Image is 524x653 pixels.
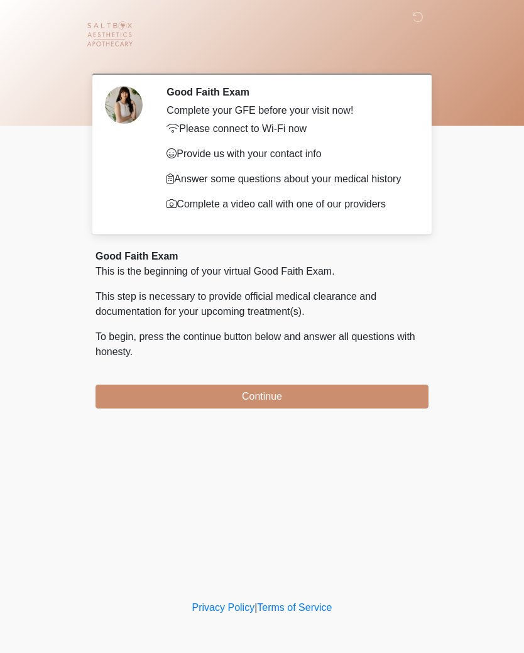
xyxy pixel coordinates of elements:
p: Answer some questions about your medical history [166,172,410,187]
a: | [254,602,257,613]
p: This is the beginning of your virtual Good Faith Exam. [96,264,428,279]
button: Continue [96,385,428,409]
h2: Good Faith Exam [166,86,410,98]
div: Good Faith Exam [96,249,428,264]
img: Agent Avatar [105,86,143,124]
a: Privacy Policy [192,602,255,613]
p: Please connect to Wi-Fi now [166,121,410,136]
div: Complete your GFE before your visit now! [166,103,410,118]
p: To begin, press the continue button below and answer all questions with honesty. [96,329,428,359]
p: This step is necessary to provide official medical clearance and documentation for your upcoming ... [96,289,428,319]
img: Saltbox Aesthetics Logo [83,9,136,63]
p: Provide us with your contact info [166,146,410,162]
a: Terms of Service [257,602,332,613]
p: Complete a video call with one of our providers [166,197,410,212]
